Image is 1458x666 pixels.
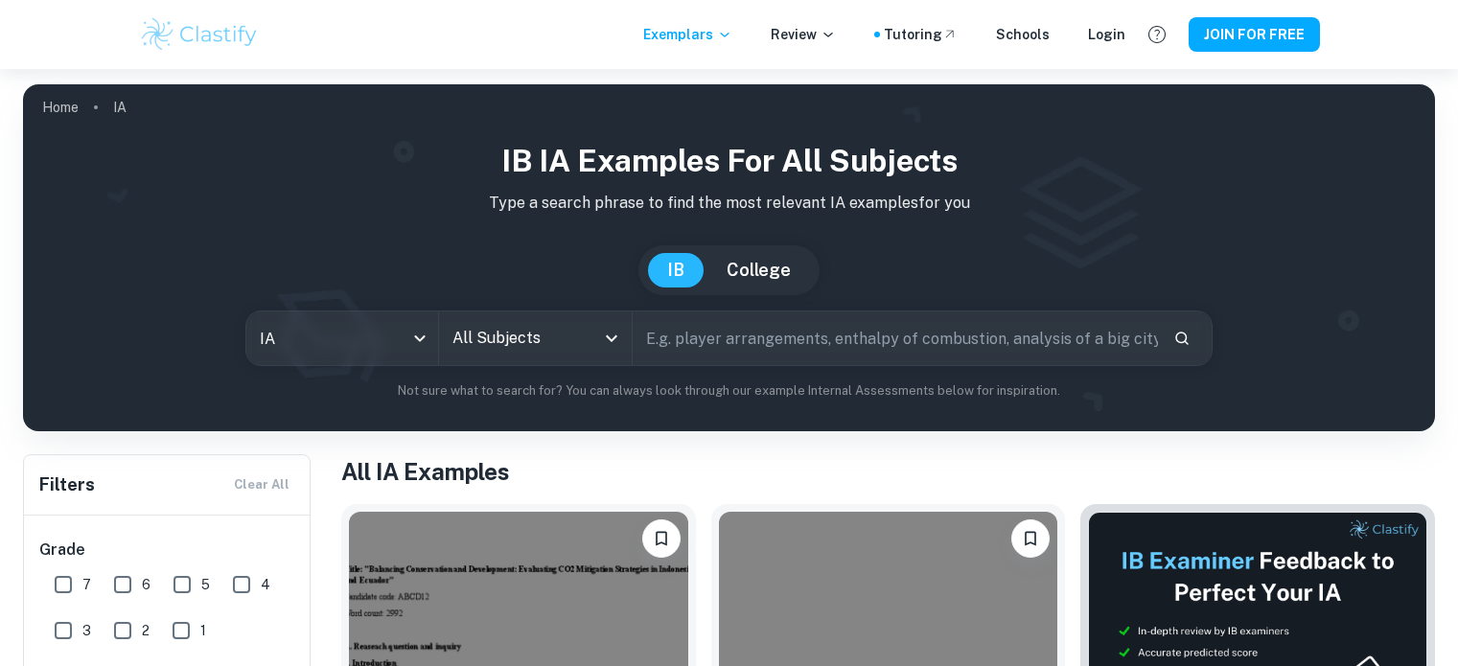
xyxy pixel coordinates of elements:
p: Review [771,24,836,45]
span: 1 [200,620,206,641]
span: 7 [82,574,91,595]
span: 6 [142,574,150,595]
input: E.g. player arrangements, enthalpy of combustion, analysis of a big city... [633,311,1158,365]
a: Home [42,94,79,121]
button: Please log in to bookmark exemplars [1011,519,1050,558]
h6: Filters [39,471,95,498]
span: 2 [142,620,150,641]
button: Search [1166,322,1198,355]
button: Help and Feedback [1141,18,1173,51]
img: profile cover [23,84,1435,431]
a: Schools [996,24,1050,45]
p: Type a search phrase to find the most relevant IA examples for you [38,192,1420,215]
span: 5 [201,574,210,595]
img: Clastify logo [139,15,261,54]
a: Tutoring [884,24,958,45]
span: 4 [261,574,270,595]
div: IA [246,311,438,365]
p: Exemplars [643,24,732,45]
button: JOIN FOR FREE [1189,17,1320,52]
h6: Grade [39,539,296,562]
a: Login [1088,24,1125,45]
h1: IB IA examples for all subjects [38,138,1420,184]
span: 3 [82,620,91,641]
button: Please log in to bookmark exemplars [642,519,681,558]
p: IA [113,97,127,118]
button: College [707,253,810,287]
button: IB [648,253,704,287]
h1: All IA Examples [341,454,1435,489]
p: Not sure what to search for? You can always look through our example Internal Assessments below f... [38,381,1420,401]
button: Open [598,325,625,352]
